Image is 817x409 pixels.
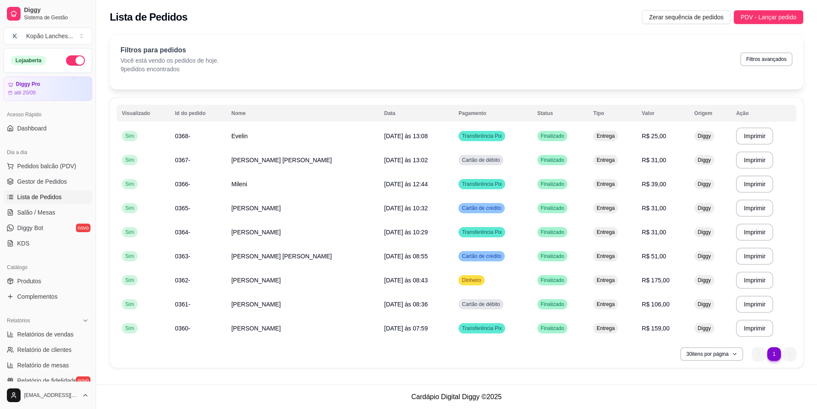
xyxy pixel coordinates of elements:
[231,133,247,139] span: Evelin
[642,10,730,24] button: Zerar sequência de pedidos
[453,105,532,122] th: Pagamento
[124,301,136,308] span: Sim
[175,205,190,212] span: 0365-
[539,181,566,188] span: Finalizado
[642,301,670,308] span: R$ 106,00
[460,325,503,332] span: Transferência Pix
[17,208,55,217] span: Salão / Mesas
[24,392,78,399] span: [EMAIL_ADDRESS][DOMAIN_NAME]
[17,177,67,186] span: Gestor de Pedidos
[175,157,190,164] span: 0367-
[460,229,503,236] span: Transferência Pix
[680,347,743,361] button: 30itens por página
[231,301,280,308] span: [PERSON_NAME]
[231,205,280,212] span: [PERSON_NAME]
[384,253,428,260] span: [DATE] às 08:55
[124,157,136,164] span: Sim
[696,301,713,308] span: Diggy
[7,317,30,324] span: Relatórios
[384,133,428,139] span: [DATE] às 13:08
[231,229,280,236] span: [PERSON_NAME]
[642,277,670,284] span: R$ 175,00
[124,229,136,236] span: Sim
[3,76,92,101] a: Diggy Proaté 20/09
[384,301,428,308] span: [DATE] às 08:36
[595,277,616,284] span: Entrega
[3,121,92,135] a: Dashboard
[170,105,226,122] th: Id do pedido
[696,133,713,139] span: Diggy
[121,65,219,73] p: 9 pedidos encontrados
[588,105,636,122] th: Tipo
[595,301,616,308] span: Entrega
[231,253,332,260] span: [PERSON_NAME] [PERSON_NAME]
[3,145,92,159] div: Dia a dia
[124,205,136,212] span: Sim
[14,89,36,96] article: até 20/09
[384,277,428,284] span: [DATE] às 08:43
[642,205,666,212] span: R$ 31,00
[226,105,379,122] th: Nome
[539,133,566,139] span: Finalizado
[595,181,616,188] span: Entrega
[740,52,793,66] button: Filtros avançados
[736,248,773,265] button: Imprimir
[17,162,76,170] span: Pedidos balcão (PDV)
[11,56,46,65] div: Loja aberta
[384,157,428,164] span: [DATE] às 13:02
[175,301,190,308] span: 0361-
[460,277,483,284] span: Dinheiro
[17,193,62,201] span: Lista de Pedidos
[231,277,280,284] span: [PERSON_NAME]
[117,105,170,122] th: Visualizado
[736,176,773,193] button: Imprimir
[539,277,566,284] span: Finalizado
[696,181,713,188] span: Diggy
[3,327,92,341] a: Relatórios de vendas
[3,190,92,204] a: Lista de Pedidos
[736,272,773,289] button: Imprimir
[66,55,85,66] button: Alterar Status
[124,181,136,188] span: Sim
[637,105,689,122] th: Valor
[17,292,57,301] span: Complementos
[642,253,666,260] span: R$ 51,00
[736,224,773,241] button: Imprimir
[649,12,724,22] span: Zerar sequência de pedidos
[532,105,588,122] th: Status
[3,159,92,173] button: Pedidos balcão (PDV)
[642,325,670,332] span: R$ 159,00
[696,325,713,332] span: Diggy
[3,385,92,406] button: [EMAIL_ADDRESS][DOMAIN_NAME]
[17,376,77,385] span: Relatório de fidelidade
[736,200,773,217] button: Imprimir
[124,133,136,139] span: Sim
[124,277,136,284] span: Sim
[17,239,30,248] span: KDS
[175,229,190,236] span: 0364-
[3,274,92,288] a: Produtos
[460,301,502,308] span: Cartão de débito
[124,325,136,332] span: Sim
[175,181,190,188] span: 0366-
[3,3,92,24] a: DiggySistema de Gestão
[539,253,566,260] span: Finalizado
[24,14,89,21] span: Sistema de Gestão
[741,12,796,22] span: PDV - Lançar pedido
[3,261,92,274] div: Catálogo
[3,290,92,303] a: Complementos
[17,345,72,354] span: Relatório de clientes
[539,301,566,308] span: Finalizado
[384,325,428,332] span: [DATE] às 07:59
[595,133,616,139] span: Entrega
[539,229,566,236] span: Finalizado
[3,358,92,372] a: Relatório de mesas
[26,32,73,40] div: Kopão Lanches ...
[379,105,453,122] th: Data
[3,374,92,388] a: Relatório de fidelidadenovo
[539,325,566,332] span: Finalizado
[642,229,666,236] span: R$ 31,00
[736,296,773,313] button: Imprimir
[175,133,190,139] span: 0368-
[539,205,566,212] span: Finalizado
